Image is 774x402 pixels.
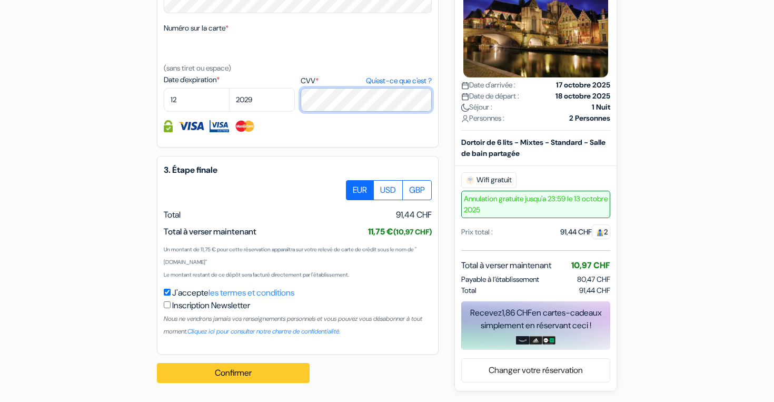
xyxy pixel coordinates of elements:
strong: 18 octobre 2025 [555,91,610,102]
small: (10,97 CHF) [393,227,432,237]
span: Total [461,285,477,296]
strong: 2 Personnes [569,113,610,124]
span: Date d'arrivée : [461,80,515,91]
a: Cliquez ici pour consulter notre chartre de confidentialité. [187,327,340,336]
img: guest.svg [596,229,604,237]
span: Wifi gratuit [461,172,517,188]
img: Master Card [234,120,256,132]
strong: 17 octobre 2025 [556,80,610,91]
label: CVV [301,75,432,86]
img: uber-uber-eats-card.png [542,336,555,345]
span: 2 [592,224,610,239]
span: Personnes : [461,113,504,124]
img: adidas-card.png [529,336,542,345]
span: 11,75 € [368,226,432,237]
label: GBP [402,180,432,200]
span: Total [164,209,181,220]
small: (sans tiret ou espace) [164,63,231,73]
div: 91,44 CHF [560,227,610,238]
small: Le montant restant de ce dépôt sera facturé directement par l'établissement. [164,271,349,278]
a: Changer votre réservation [462,360,610,380]
img: amazon-card-no-text.png [516,336,529,345]
b: Dortoir de 6 lits - Mixtes - Standard - Salle de bain partagée [461,138,606,158]
label: EUR [346,180,374,200]
label: Date d'expiration [164,74,295,85]
img: calendar.svg [461,93,469,101]
small: Nous ne vendrons jamais vos renseignements personnels et vous pouvez vous désabonner à tout moment. [164,315,422,336]
span: Total à verser maintenant [164,226,256,237]
label: Inscription Newsletter [172,299,250,312]
img: calendar.svg [461,82,469,90]
h5: 3. Étape finale [164,165,432,175]
img: Information de carte de crédit entièrement encryptée et sécurisée [164,120,173,132]
span: 1,86 CHF [502,307,532,318]
div: Basic radio toggle button group [346,180,432,200]
span: 10,97 CHF [571,260,610,271]
span: 80,47 CHF [577,274,610,284]
img: free_wifi.svg [466,176,474,184]
span: Date de départ : [461,91,519,102]
span: 91,44 CHF [396,209,432,221]
span: Total à verser maintenant [461,259,551,272]
strong: 1 Nuit [592,102,610,113]
img: user_icon.svg [461,115,469,123]
span: 91,44 CHF [579,285,610,296]
label: Numéro sur la carte [164,23,229,34]
label: USD [373,180,403,200]
button: Confirmer [157,363,310,383]
a: les termes et conditions [209,287,294,298]
span: Annulation gratuite jusqu'a 23:59 le 13 octobre 2025 [461,191,610,218]
img: moon.svg [461,104,469,112]
span: Payable à l’établissement [461,274,539,285]
div: Recevez en cartes-cadeaux simplement en réservant ceci ! [461,307,610,332]
div: Prix total : [461,227,493,238]
label: J'accepte [172,287,294,299]
span: Séjour : [461,102,492,113]
small: Un montant de 11,75 € pour cette réservation apparaîtra sur votre relevé de carte de crédit sous ... [164,246,416,266]
a: Qu'est-ce que c'est ? [366,75,432,86]
img: Visa Electron [210,120,229,132]
img: Visa [178,120,204,132]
